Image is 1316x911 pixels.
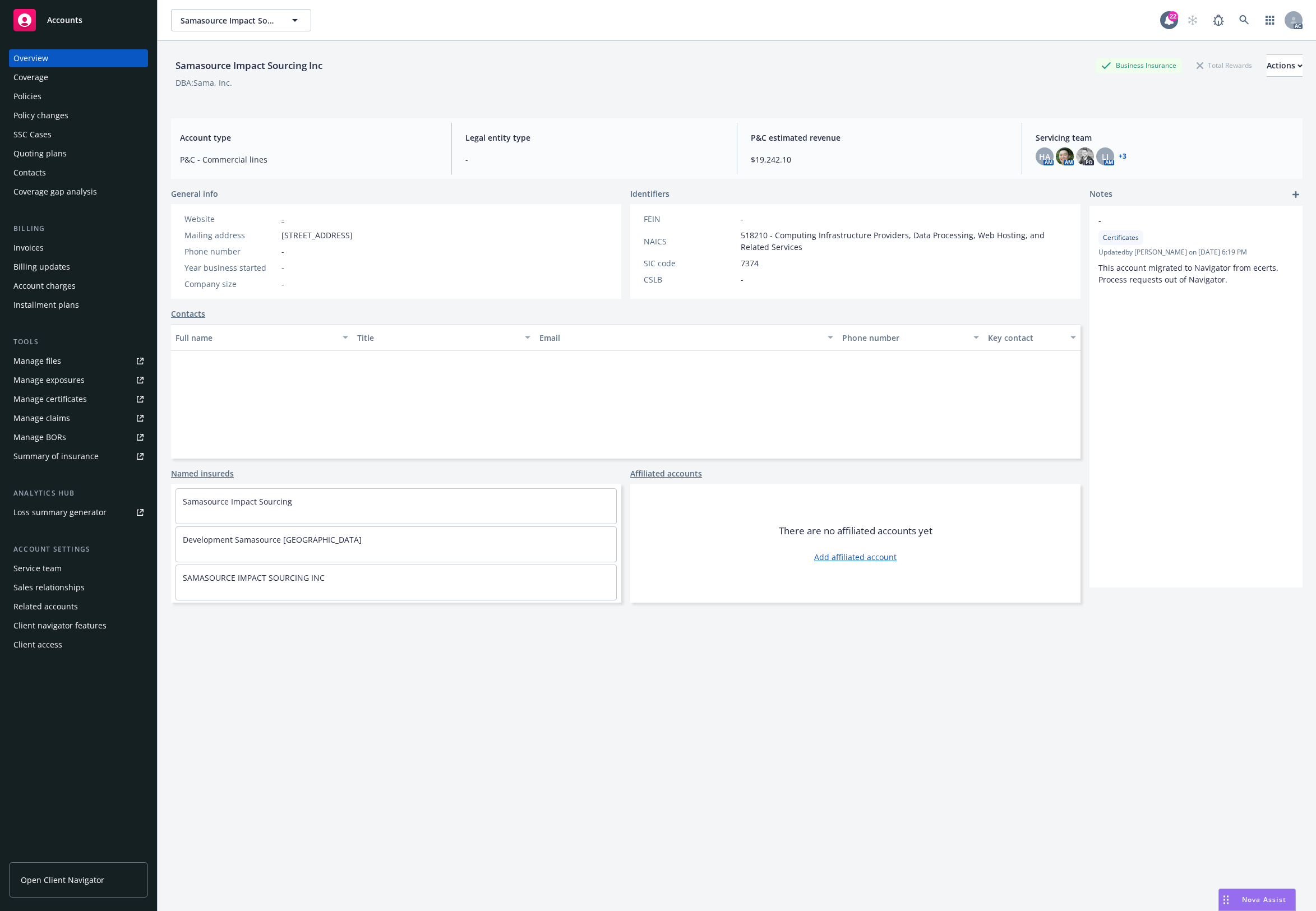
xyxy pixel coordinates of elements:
div: Phone number [842,332,967,344]
div: Contacts [13,164,46,182]
a: Service team [9,559,148,577]
a: Manage claims [9,409,148,427]
div: Drag to move [1219,889,1233,910]
span: Samasource Impact Sourcing Inc [181,15,278,26]
button: Key contact [983,324,1080,351]
div: Website [184,213,277,225]
div: SSC Cases [13,126,52,144]
button: Phone number [838,324,983,351]
div: Coverage gap analysis [13,183,97,201]
a: Coverage gap analysis [9,183,148,201]
div: Key contact [988,332,1064,344]
span: [STREET_ADDRESS] [281,229,353,241]
div: Summary of insurance [13,447,99,465]
a: Report a Bug [1207,9,1230,31]
div: Account charges [13,277,76,295]
span: There are no affiliated accounts yet [779,524,932,538]
span: - [281,246,284,257]
a: - [281,214,284,224]
span: 7374 [741,257,759,269]
a: Affiliated accounts [630,468,702,479]
div: Manage certificates [13,390,87,408]
div: Overview [13,49,48,67]
a: Sales relationships [9,579,148,596]
span: - [741,213,744,225]
span: 518210 - Computing Infrastructure Providers, Data Processing, Web Hosting, and Related Services [741,229,1067,253]
a: Installment plans [9,296,148,314]
button: Samasource Impact Sourcing Inc [171,9,311,31]
a: Development Samasource [GEOGRAPHIC_DATA] [183,534,362,545]
a: Switch app [1259,9,1281,31]
button: Email [535,324,838,351]
a: Contacts [171,308,205,320]
a: Samasource Impact Sourcing [183,496,292,507]
a: Account charges [9,277,148,295]
div: Related accounts [13,598,78,616]
div: Manage BORs [13,428,66,446]
a: Loss summary generator [9,503,148,521]
a: Search [1233,9,1255,31]
div: 22 [1168,11,1178,21]
a: Contacts [9,164,148,182]
div: Invoices [13,239,44,257]
a: SSC Cases [9,126,148,144]
div: Client navigator features [13,617,107,635]
div: Policy changes [13,107,68,124]
span: This account migrated to Navigator from ecerts. Process requests out of Navigator. [1098,262,1281,285]
div: SIC code [644,257,736,269]
div: Year business started [184,262,277,274]
div: Title [357,332,518,344]
span: Notes [1089,188,1112,201]
a: Start snowing [1181,9,1204,31]
div: Policies [13,87,41,105]
div: Quoting plans [13,145,67,163]
span: $19,242.10 [751,154,1009,165]
div: Billing updates [13,258,70,276]
span: - [281,262,284,274]
a: Client access [9,636,148,654]
div: Account settings [9,544,148,555]
div: Samasource Impact Sourcing Inc [171,58,327,73]
button: Full name [171,324,353,351]
a: Manage certificates [9,390,148,408]
div: Tools [9,336,148,348]
div: FEIN [644,213,736,225]
span: Accounts [47,16,82,25]
div: Manage claims [13,409,70,427]
a: SAMASOURCE IMPACT SOURCING INC [183,572,325,583]
div: Manage exposures [13,371,85,389]
a: Manage files [9,352,148,370]
div: Loss summary generator [13,503,107,521]
div: Sales relationships [13,579,85,596]
span: LI [1102,151,1109,163]
span: HA [1039,151,1050,163]
a: Summary of insurance [9,447,148,465]
a: Manage exposures [9,371,148,389]
span: Legal entity type [465,132,723,144]
span: Open Client Navigator [21,874,104,886]
a: Quoting plans [9,145,148,163]
span: P&C - Commercial lines [180,154,438,165]
a: Related accounts [9,598,148,616]
a: Policy changes [9,107,148,124]
div: Full name [176,332,336,344]
a: add [1289,188,1303,201]
span: General info [171,188,218,200]
span: Nova Assist [1242,895,1286,904]
span: P&C estimated revenue [751,132,1009,144]
span: - [741,274,744,285]
span: Identifiers [630,188,669,200]
img: photo [1056,147,1074,165]
div: Phone number [184,246,277,257]
a: Coverage [9,68,148,86]
a: Overview [9,49,148,67]
button: Nova Assist [1218,889,1296,911]
div: CSLB [644,274,736,285]
div: Coverage [13,68,48,86]
a: Manage BORs [9,428,148,446]
span: - [465,154,723,165]
button: Actions [1267,54,1303,77]
div: -CertificatesUpdatedby [PERSON_NAME] on [DATE] 6:19 PMThis account migrated to Navigator from ece... [1089,206,1303,294]
div: DBA: Sama, Inc. [176,77,232,89]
